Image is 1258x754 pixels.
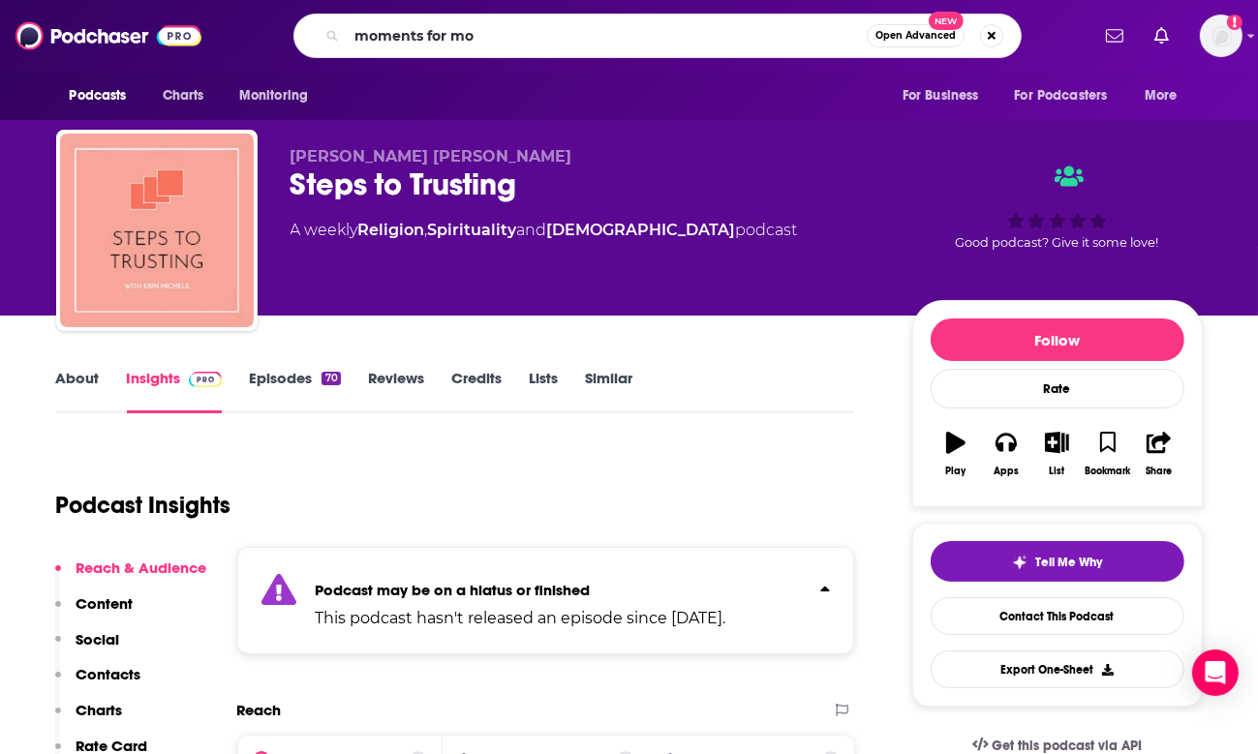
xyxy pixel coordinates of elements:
img: tell me why sparkle [1012,555,1028,570]
button: open menu [1131,77,1202,114]
button: Content [55,594,134,630]
button: open menu [1002,77,1136,114]
section: Click to expand status details [237,547,855,654]
button: Bookmark [1083,419,1133,489]
button: open menu [226,77,333,114]
a: Similar [585,369,632,413]
img: Podchaser - Follow, Share and Rate Podcasts [15,17,201,54]
img: User Profile [1200,15,1243,57]
div: A weekly podcast [291,219,798,242]
button: tell me why sparkleTell Me Why [931,541,1184,582]
button: Show profile menu [1200,15,1243,57]
span: Good podcast? Give it some love! [956,235,1159,250]
a: Contact This Podcast [931,597,1184,635]
a: Lists [529,369,558,413]
div: Open Intercom Messenger [1192,649,1239,696]
div: Search podcasts, credits, & more... [293,14,1022,58]
span: More [1145,82,1178,109]
div: List [1050,466,1065,477]
button: Play [931,419,981,489]
button: List [1031,419,1082,489]
span: Tell Me Why [1035,555,1102,570]
button: Export One-Sheet [931,650,1184,688]
button: Reach & Audience [55,558,207,594]
a: Reviews [368,369,424,413]
div: Rate [931,369,1184,408]
div: Play [945,466,966,477]
span: , [425,221,428,239]
span: For Business [903,82,979,109]
img: Steps to Trusting [60,134,254,327]
h1: Podcast Insights [56,491,231,520]
button: Apps [981,419,1031,489]
button: Follow [931,318,1184,361]
a: Spirituality [428,221,517,239]
span: [PERSON_NAME] [PERSON_NAME] [291,147,572,166]
span: and [517,221,547,239]
span: Get this podcast via API [992,738,1142,754]
span: Podcasts [70,82,127,109]
a: [DEMOGRAPHIC_DATA] [547,221,736,239]
span: Open Advanced [875,31,956,41]
button: Charts [55,701,123,737]
a: Show notifications dropdown [1147,19,1177,52]
button: Social [55,630,120,666]
a: Charts [150,77,216,114]
strong: Podcast may be on a hiatus or finished [316,581,591,599]
svg: Add a profile image [1227,15,1243,30]
p: Contacts [77,665,141,683]
p: Content [77,594,134,613]
a: Religion [358,221,425,239]
a: Episodes70 [249,369,340,413]
button: Contacts [55,665,141,701]
p: Reach & Audience [77,558,207,577]
button: open menu [56,77,152,114]
a: About [56,369,100,413]
a: InsightsPodchaser Pro [127,369,223,413]
h2: Reach [237,701,282,719]
div: Share [1146,466,1172,477]
span: Monitoring [239,82,308,109]
span: Logged in as shcarlos [1200,15,1243,57]
p: Social [77,630,120,648]
span: Charts [163,82,204,109]
button: Share [1133,419,1183,489]
span: For Podcasters [1015,82,1108,109]
a: Credits [451,369,502,413]
div: Apps [994,466,1019,477]
p: Charts [77,701,123,719]
img: Podchaser Pro [189,372,223,387]
button: Open AdvancedNew [867,24,965,47]
a: Show notifications dropdown [1098,19,1131,52]
div: Bookmark [1085,466,1130,477]
input: Search podcasts, credits, & more... [347,20,867,51]
span: New [929,12,964,30]
button: open menu [889,77,1003,114]
div: 70 [322,372,340,385]
div: Good podcast? Give it some love! [912,147,1203,267]
p: This podcast hasn't released an episode since [DATE]. [316,607,726,630]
